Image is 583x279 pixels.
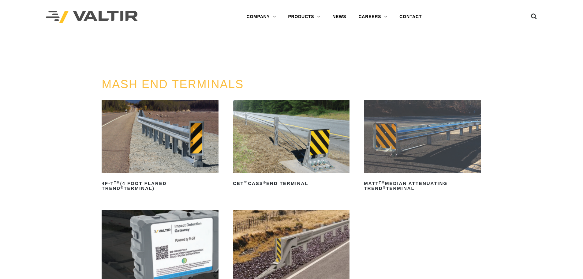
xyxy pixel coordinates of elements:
img: Valtir [46,11,138,23]
sup: ™ [244,181,248,184]
sup: TM [379,181,385,184]
a: PRODUCTS [282,11,326,23]
a: CET™CASS®End Terminal [233,100,349,188]
sup: ® [383,186,386,189]
sup: TM [114,181,120,184]
sup: ® [121,186,124,189]
h2: CET CASS End Terminal [233,179,349,188]
sup: ® [263,181,266,184]
a: NEWS [326,11,352,23]
a: MATTTMMedian Attenuating TREND®Terminal [364,100,480,193]
h2: MATT Median Attenuating TREND Terminal [364,179,480,193]
a: COMPANY [240,11,282,23]
h2: 4F-T (4 Foot Flared TREND Terminal) [102,179,218,193]
a: 4F-TTM(4 Foot Flared TREND®Terminal) [102,100,218,193]
a: CONTACT [393,11,428,23]
a: MASH END TERMINALS [102,78,244,91]
a: CAREERS [352,11,393,23]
